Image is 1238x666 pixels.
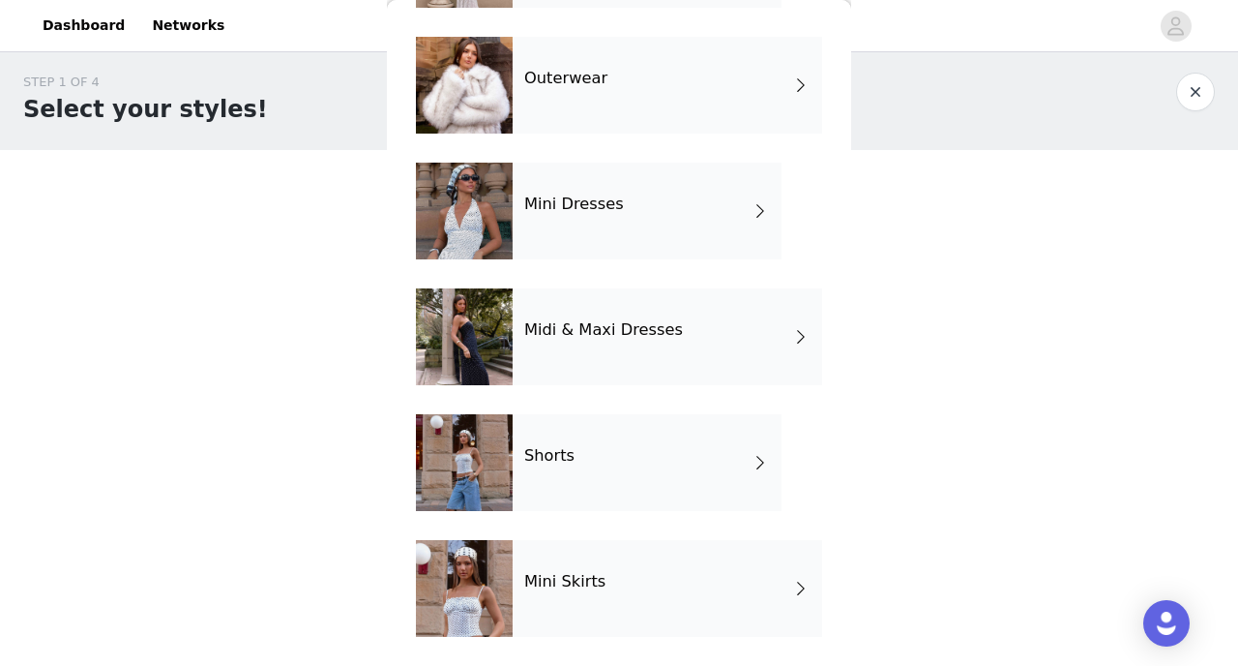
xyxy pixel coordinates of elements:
[140,4,236,47] a: Networks
[524,321,683,339] h4: Midi & Maxi Dresses
[524,447,575,465] h4: Shorts
[1143,600,1190,647] div: Open Intercom Messenger
[1166,11,1185,42] div: avatar
[31,4,136,47] a: Dashboard
[524,196,624,213] h4: Mini Dresses
[23,73,268,92] div: STEP 1 OF 4
[524,70,607,87] h4: Outerwear
[524,573,605,590] h4: Mini Skirts
[23,92,268,127] h1: Select your styles!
